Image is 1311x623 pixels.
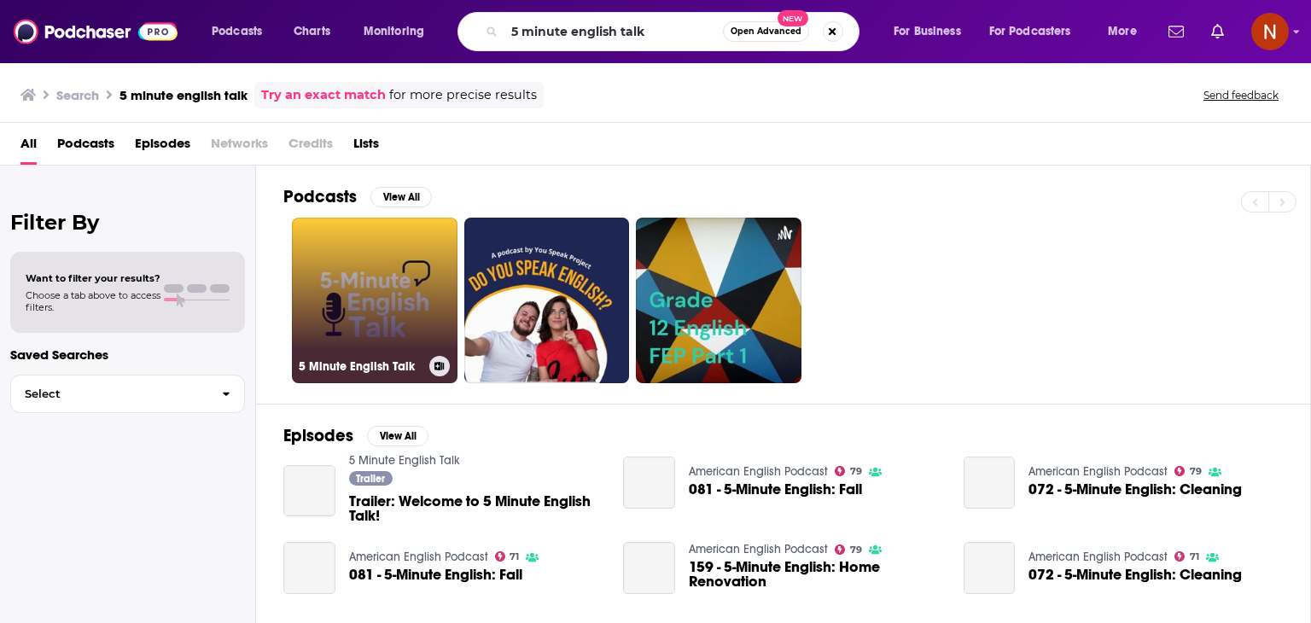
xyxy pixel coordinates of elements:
a: Show notifications dropdown [1204,17,1231,46]
span: Podcasts [212,20,262,44]
a: 072 - 5-Minute English: Cleaning [1028,568,1242,582]
a: Trailer: Welcome to 5 Minute English Talk! [349,494,603,523]
button: View All [367,426,428,446]
span: Charts [294,20,330,44]
h2: Filter By [10,210,245,235]
a: American English Podcast [1028,550,1168,564]
input: Search podcasts, credits, & more... [504,18,723,45]
a: 5 Minute English Talk [292,218,457,383]
h2: Episodes [283,425,353,446]
span: for more precise results [389,85,537,105]
a: 71 [1174,551,1199,562]
a: American English Podcast [689,464,828,479]
span: 79 [850,546,862,554]
button: Send feedback [1198,88,1284,102]
a: EpisodesView All [283,425,428,446]
a: Lists [353,130,379,165]
a: American English Podcast [689,542,828,556]
span: Open Advanced [731,27,801,36]
img: User Profile [1251,13,1289,50]
span: Networks [211,130,268,165]
a: 159 - 5-Minute English: Home Renovation [623,542,675,594]
span: For Business [894,20,961,44]
span: Logged in as AdelNBM [1251,13,1289,50]
img: Podchaser - Follow, Share and Rate Podcasts [14,15,178,48]
a: 5 Minute English Talk [349,453,460,468]
button: Open AdvancedNew [723,21,809,42]
a: 081 - 5-Minute English: Fall [623,457,675,509]
p: Saved Searches [10,346,245,363]
a: 072 - 5-Minute English: Cleaning [964,457,1016,509]
span: New [778,10,808,26]
a: Show notifications dropdown [1162,17,1191,46]
a: 71 [495,551,520,562]
a: American English Podcast [349,550,488,564]
button: open menu [978,18,1096,45]
span: Want to filter your results? [26,272,160,284]
span: More [1108,20,1137,44]
a: Episodes [135,130,190,165]
a: 072 - 5-Minute English: Cleaning [964,542,1016,594]
span: Choose a tab above to access filters. [26,289,160,313]
button: Show profile menu [1251,13,1289,50]
span: 71 [1190,553,1199,561]
div: Search podcasts, credits, & more... [474,12,876,51]
h3: 5 minute english talk [119,87,248,103]
a: Try an exact match [261,85,386,105]
h2: Podcasts [283,186,357,207]
a: 072 - 5-Minute English: Cleaning [1028,482,1242,497]
span: For Podcasters [989,20,1071,44]
button: open menu [1096,18,1158,45]
span: 79 [1190,468,1202,475]
h3: 5 Minute English Talk [299,359,422,374]
span: 71 [510,553,519,561]
a: Trailer: Welcome to 5 Minute English Talk! [283,465,335,517]
button: View All [370,187,432,207]
a: 79 [835,466,862,476]
span: Select [11,388,208,399]
span: 79 [850,468,862,475]
a: Charts [283,18,341,45]
span: Trailer [356,474,385,484]
a: All [20,130,37,165]
a: American English Podcast [1028,464,1168,479]
button: open menu [352,18,446,45]
a: Podcasts [57,130,114,165]
a: PodcastsView All [283,186,432,207]
button: open menu [882,18,982,45]
h3: Search [56,87,99,103]
a: 159 - 5-Minute English: Home Renovation [689,560,943,589]
button: open menu [200,18,284,45]
a: 081 - 5-Minute English: Fall [349,568,522,582]
a: 79 [835,544,862,555]
span: Credits [288,130,333,165]
a: 79 [1174,466,1202,476]
a: 081 - 5-Minute English: Fall [283,542,335,594]
button: Select [10,375,245,413]
span: Monitoring [364,20,424,44]
a: 081 - 5-Minute English: Fall [689,482,862,497]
